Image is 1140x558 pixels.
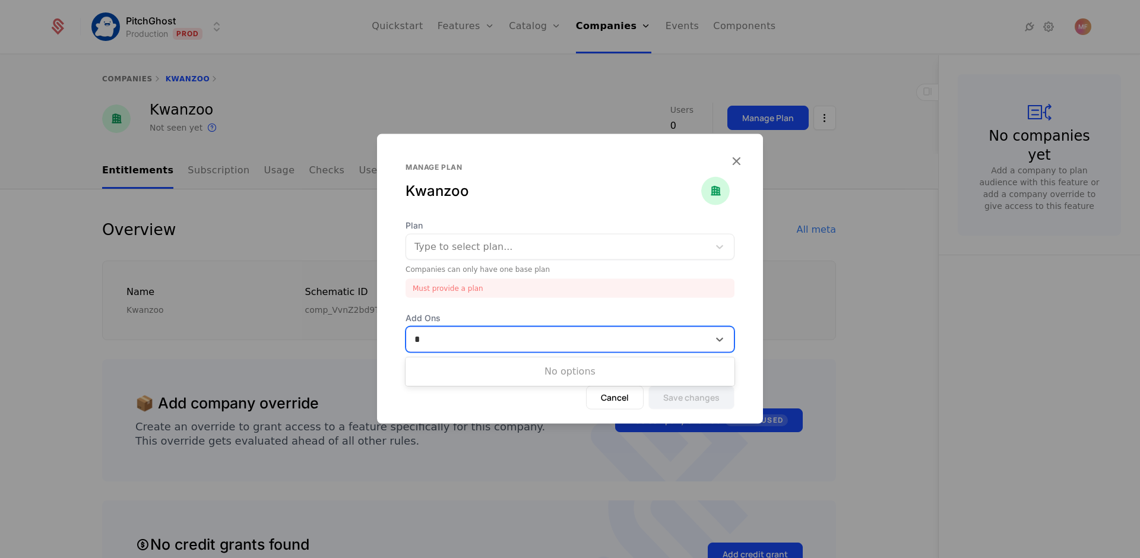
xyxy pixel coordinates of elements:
[406,279,734,298] div: Must provide a plan
[406,220,734,232] span: Plan
[586,386,644,410] button: Cancel
[406,312,734,324] span: Add Ons
[701,177,730,205] img: Kwanzoo
[406,265,734,274] div: Companies can only have one base plan
[406,360,734,383] div: No options
[406,182,701,201] div: Kwanzoo
[648,386,734,410] button: Save changes
[406,163,701,172] div: Manage plan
